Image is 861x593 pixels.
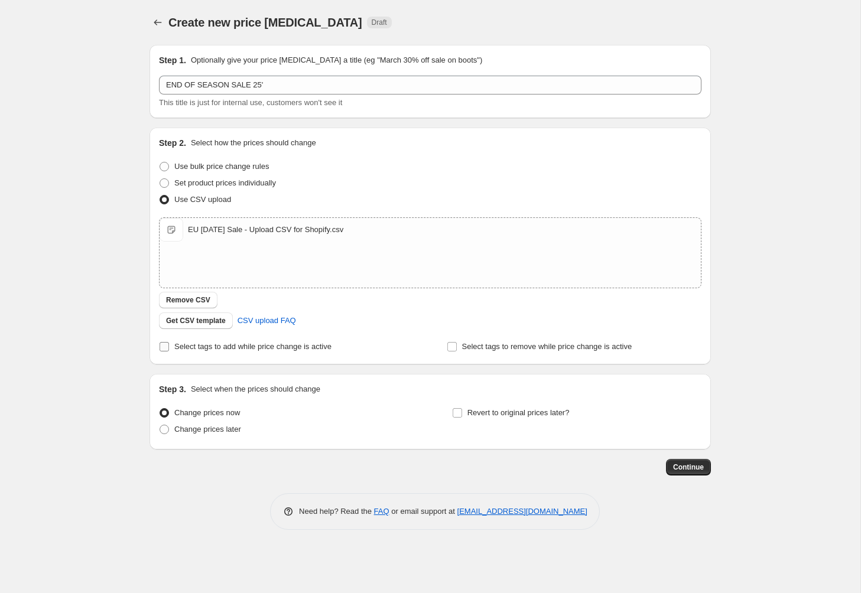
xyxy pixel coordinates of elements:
[174,195,231,204] span: Use CSV upload
[159,312,233,329] button: Get CSV template
[673,462,704,472] span: Continue
[166,295,210,305] span: Remove CSV
[238,315,296,327] span: CSV upload FAQ
[191,54,482,66] p: Optionally give your price [MEDICAL_DATA] a title (eg "March 30% off sale on boots")
[159,54,186,66] h2: Step 1.
[174,178,276,187] span: Set product prices individually
[168,16,362,29] span: Create new price [MEDICAL_DATA]
[230,311,303,330] a: CSV upload FAQ
[174,162,269,171] span: Use bulk price change rules
[467,408,570,417] span: Revert to original prices later?
[191,383,320,395] p: Select when the prices should change
[188,224,343,236] div: EU [DATE] Sale - Upload CSV for Shopify.csv
[372,18,387,27] span: Draft
[457,507,587,516] a: [EMAIL_ADDRESS][DOMAIN_NAME]
[174,408,240,417] span: Change prices now
[462,342,632,351] span: Select tags to remove while price change is active
[150,14,166,31] button: Price change jobs
[166,316,226,325] span: Get CSV template
[159,76,701,95] input: 30% off holiday sale
[374,507,389,516] a: FAQ
[159,137,186,149] h2: Step 2.
[174,425,241,434] span: Change prices later
[666,459,711,475] button: Continue
[174,342,332,351] span: Select tags to add while price change is active
[299,507,374,516] span: Need help? Read the
[159,383,186,395] h2: Step 3.
[159,292,217,308] button: Remove CSV
[159,98,342,107] span: This title is just for internal use, customers won't see it
[389,507,457,516] span: or email support at
[191,137,316,149] p: Select how the prices should change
